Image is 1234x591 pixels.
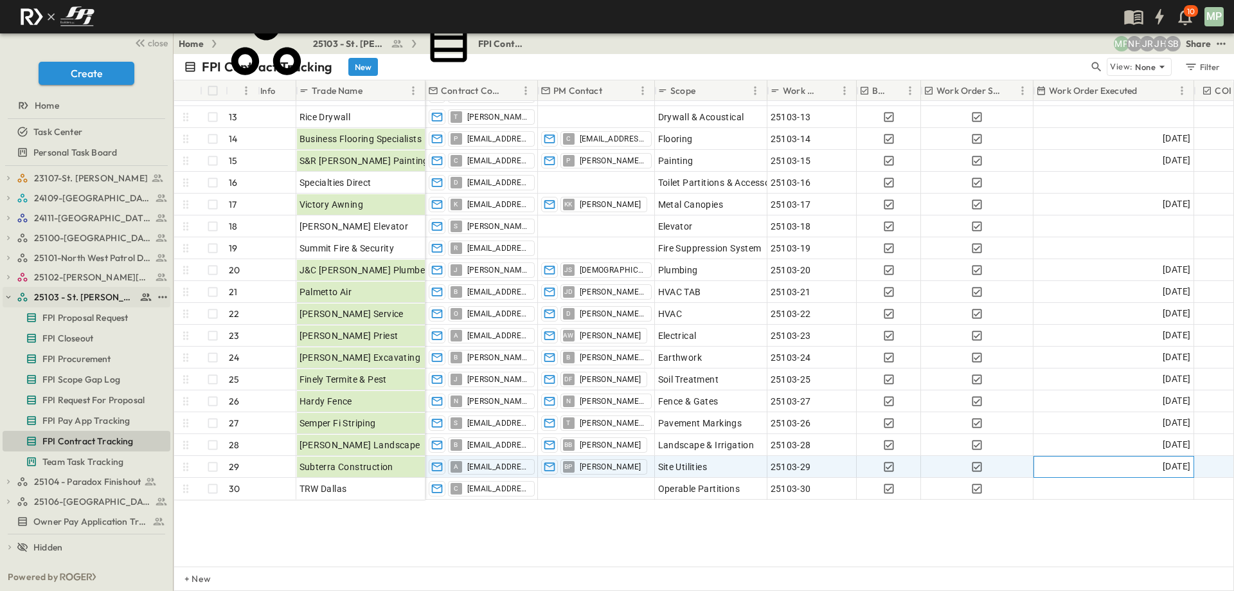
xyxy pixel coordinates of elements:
div: Filter [1184,60,1221,74]
span: Flooring [658,132,693,145]
button: New [348,58,378,76]
span: Painting [658,154,693,167]
p: Work Order # [783,84,820,97]
span: Plumbing [658,264,698,277]
p: None [1135,60,1156,73]
div: MP [1204,7,1224,26]
span: 25103-26 [771,417,811,430]
p: 14 [229,132,237,145]
span: 25100-Vanguard Prep School [34,232,152,244]
span: J&C [PERSON_NAME] Plumbers [300,264,433,277]
p: 21 [229,286,237,298]
span: FPI Contract Tracking [42,435,134,448]
p: Work Order Sent [936,84,1002,97]
a: Team Task Tracking [3,453,168,471]
span: N [566,401,571,401]
span: 25103-28 [771,439,811,451]
button: Sort [504,84,518,98]
p: 10 [1187,6,1195,17]
img: c8d7d1ed905e502e8f77bf7063faec64e13b34fdb1f2bdd94b0e311fc34f8000.png [15,3,99,30]
button: Menu [238,83,254,98]
span: [EMAIL_ADDRESS][DOMAIN_NAME] [467,199,529,210]
span: 25103-25 [771,373,811,386]
button: Sort [823,84,837,98]
div: Info [258,80,296,101]
a: 25104 - Paradox Finishout [17,473,168,491]
button: Menu [902,83,918,98]
button: test [1213,36,1229,51]
div: 25104 - Paradox Finishouttest [3,471,170,492]
span: [PERSON_NAME][EMAIL_ADDRESS][PERSON_NAME][PERSON_NAME][DOMAIN_NAME] [467,221,529,232]
p: 13 [229,111,237,123]
span: [PERSON_NAME][EMAIL_ADDRESS][DOMAIN_NAME] [467,112,529,122]
span: S&R [PERSON_NAME] Painting [300,154,429,167]
span: 25103-20 [771,264,811,277]
span: [EMAIL_ADDRESS][DOMAIN_NAME] [467,177,529,188]
span: Hidden [33,541,62,554]
button: Sort [1140,84,1154,98]
p: 30 [229,482,240,495]
span: JD [564,291,573,292]
div: Jayden Ramirez (jramirez@fpibuilders.com) [1140,36,1155,51]
span: 25103 - St. [PERSON_NAME] Phase 2 [34,291,136,304]
div: Sterling Barnett (sterling@fpibuilders.com) [1165,36,1181,51]
p: 23 [229,329,239,342]
span: R [454,248,458,248]
span: J [454,269,458,270]
span: [DATE] [1163,415,1190,430]
div: Personal Task Boardtest [3,142,170,163]
p: PM Contact [553,84,602,97]
div: Share [1186,37,1211,50]
span: HVAC [658,307,683,320]
span: Victory Awning [300,198,364,211]
div: FPI Closeouttest [3,328,170,349]
span: Toilet Partitions & Accessories [658,176,785,189]
p: View: [1110,60,1132,74]
span: BB [564,444,573,445]
span: Task Center [33,125,82,138]
a: Task Center [3,123,168,141]
button: Menu [1174,83,1190,98]
p: Contract Contact [441,84,501,97]
span: 25103-17 [771,198,811,211]
span: D [566,313,571,314]
span: [PERSON_NAME] [580,331,641,341]
span: Hardy Fence [300,395,352,408]
span: 25103-21 [771,286,811,298]
span: [EMAIL_ADDRESS][DOMAIN_NAME] [467,440,529,450]
span: [EMAIL_ADDRESS][DOMAIN_NAME] [467,418,529,428]
span: B [454,444,458,445]
span: 25103-27 [771,395,811,408]
span: [PERSON_NAME] [580,440,641,450]
p: Trade Name [312,84,362,97]
a: FPI Contract Tracking [3,432,168,450]
span: Landscape & Irrigation [658,439,755,451]
span: Subterra Construction [300,460,393,473]
div: 25101-North West Patrol Divisiontest [3,248,170,268]
a: FPI Scope Gap Log [3,370,168,388]
span: AW [563,335,574,336]
p: 17 [229,198,237,211]
span: 25103-24 [771,351,811,364]
div: FPI Proposal Requesttest [3,307,170,328]
span: [PERSON_NAME] Service [300,307,404,320]
span: Rice Drywall [300,111,351,123]
span: [EMAIL_ADDRESS][DOMAIN_NAME] [467,309,529,319]
span: FPI Pay App Tracking [42,414,130,427]
button: Menu [518,83,533,98]
span: 25103-18 [771,220,811,233]
a: 25103 - St. [PERSON_NAME] Phase 2 [17,288,152,306]
span: Pavement Markings [658,417,742,430]
div: FPI Contract Trackingtest [3,431,170,451]
span: [PERSON_NAME].[PERSON_NAME] [580,309,646,319]
span: 25103-15 [771,154,811,167]
p: BSA Signed [872,84,890,97]
button: Menu [635,83,650,98]
span: [EMAIL_ADDRESS][DOMAIN_NAME] [467,156,529,166]
span: [PERSON_NAME][EMAIL_ADDRESS][DOMAIN_NAME] [467,374,529,385]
